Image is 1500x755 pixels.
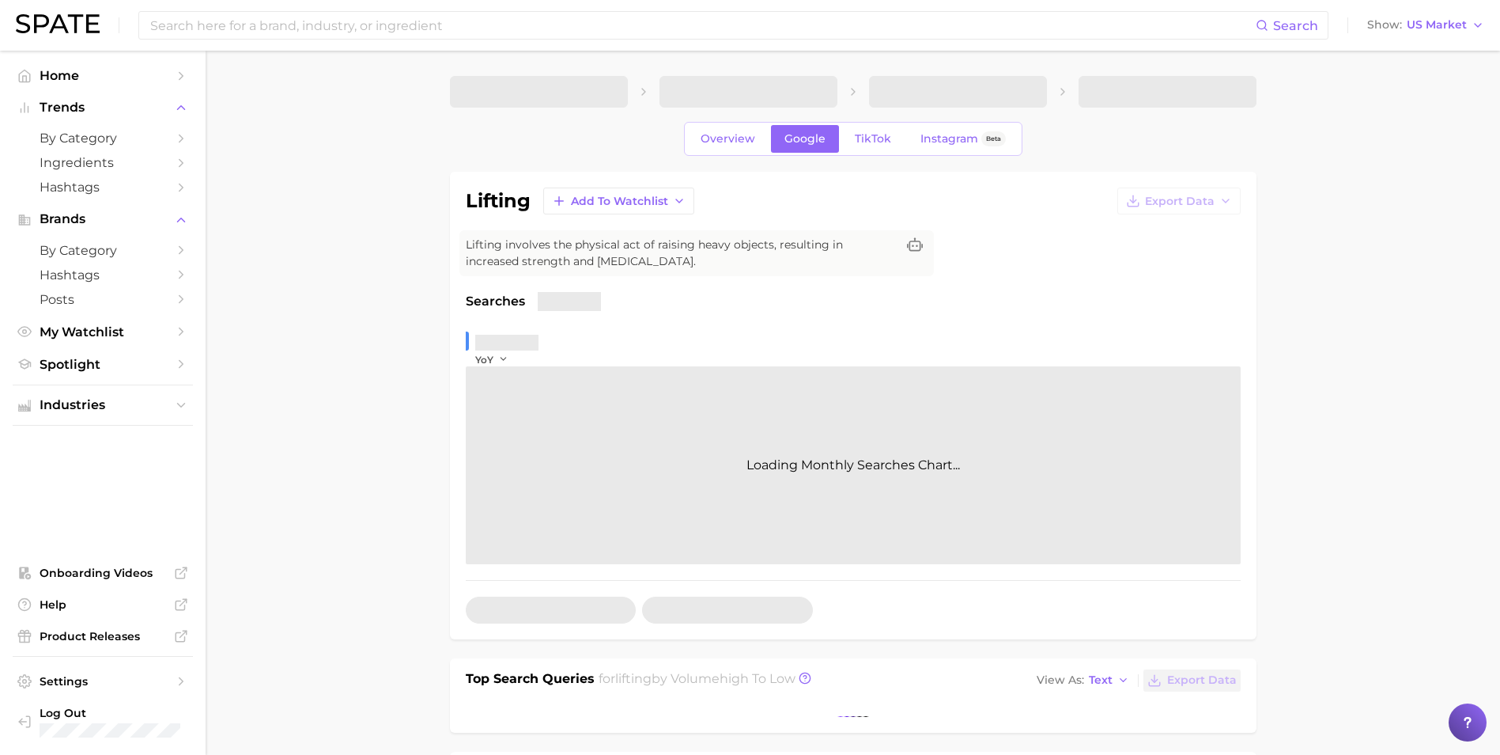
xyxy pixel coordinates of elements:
[40,68,166,83] span: Home
[13,287,193,312] a: Posts
[40,357,166,372] span: Spotlight
[907,125,1019,153] a: InstagramBeta
[920,132,978,146] span: Instagram
[13,701,193,742] a: Log out. Currently logged in with e-mail jek@cosmax.com.
[40,598,166,612] span: Help
[40,180,166,195] span: Hashtags
[13,63,193,88] a: Home
[1363,15,1488,36] button: ShowUS Market
[13,624,193,648] a: Product Releases
[13,96,193,120] button: Trends
[13,561,193,585] a: Onboarding Videos
[615,671,652,686] span: lifting
[475,353,509,366] button: YoY
[40,101,166,115] span: Trends
[466,237,896,270] span: Lifting involves the physical act of raising heavy objects, resulting in increased strength and [...
[466,670,595,692] h1: Top Search Queries
[40,131,166,146] span: by Category
[40,629,166,643] span: Product Releases
[1367,21,1402,29] span: Show
[40,706,180,720] span: Log Out
[40,292,166,307] span: Posts
[855,132,891,146] span: TikTok
[720,671,795,686] span: high to low
[40,267,166,283] span: Hashtags
[40,398,166,412] span: Industries
[13,352,193,377] a: Spotlight
[1143,670,1240,692] button: Export Data
[40,155,166,170] span: Ingredients
[40,566,166,580] span: Onboarding Videos
[1089,676,1113,685] span: Text
[13,670,193,693] a: Settings
[1037,676,1084,685] span: View As
[149,12,1256,39] input: Search here for a brand, industry, or ingredient
[1145,195,1215,208] span: Export Data
[466,192,531,211] h1: lifting
[475,353,493,366] span: YoY
[16,14,100,33] img: SPATE
[599,670,795,692] h2: for by Volume
[40,212,166,226] span: Brands
[13,263,193,287] a: Hashtags
[841,125,905,153] a: TikTok
[687,125,769,153] a: Overview
[1167,673,1237,687] span: Export Data
[543,188,694,214] button: Add to Watchlist
[40,243,166,258] span: by Category
[40,674,166,689] span: Settings
[784,132,826,146] span: Google
[13,150,193,175] a: Ingredients
[13,320,193,344] a: My Watchlist
[13,393,193,417] button: Industries
[1273,18,1318,33] span: Search
[1407,21,1467,29] span: US Market
[1033,670,1134,691] button: View AsText
[13,175,193,199] a: Hashtags
[466,292,525,311] span: Searches
[771,125,839,153] a: Google
[40,324,166,340] span: My Watchlist
[13,126,193,150] a: by Category
[571,195,668,208] span: Add to Watchlist
[986,132,1001,146] span: Beta
[13,207,193,231] button: Brands
[13,593,193,617] a: Help
[701,132,755,146] span: Overview
[466,366,1241,564] div: Loading Monthly Searches Chart...
[13,238,193,263] a: by Category
[1117,188,1241,214] button: Export Data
